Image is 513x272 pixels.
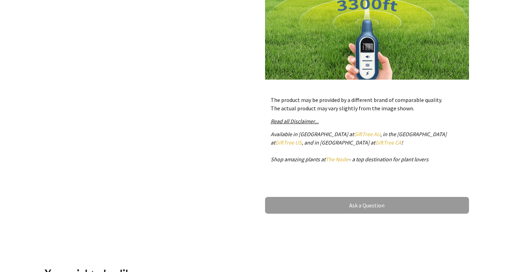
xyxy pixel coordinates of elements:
[271,131,447,163] em: Available in [GEOGRAPHIC_DATA] at , in the [GEOGRAPHIC_DATA] at , and in [GEOGRAPHIC_DATA] at ! S...
[354,131,380,138] a: GiftTree AU
[265,197,469,214] a: Ask a Question
[375,139,401,146] a: GiftTree CA
[271,118,319,125] a: Read all Disclaimer...
[325,156,348,163] a: The Node
[275,139,302,146] a: GiftTree US
[271,96,463,112] p: The product may be provided by a different brand of comparable quality. The actual product may va...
